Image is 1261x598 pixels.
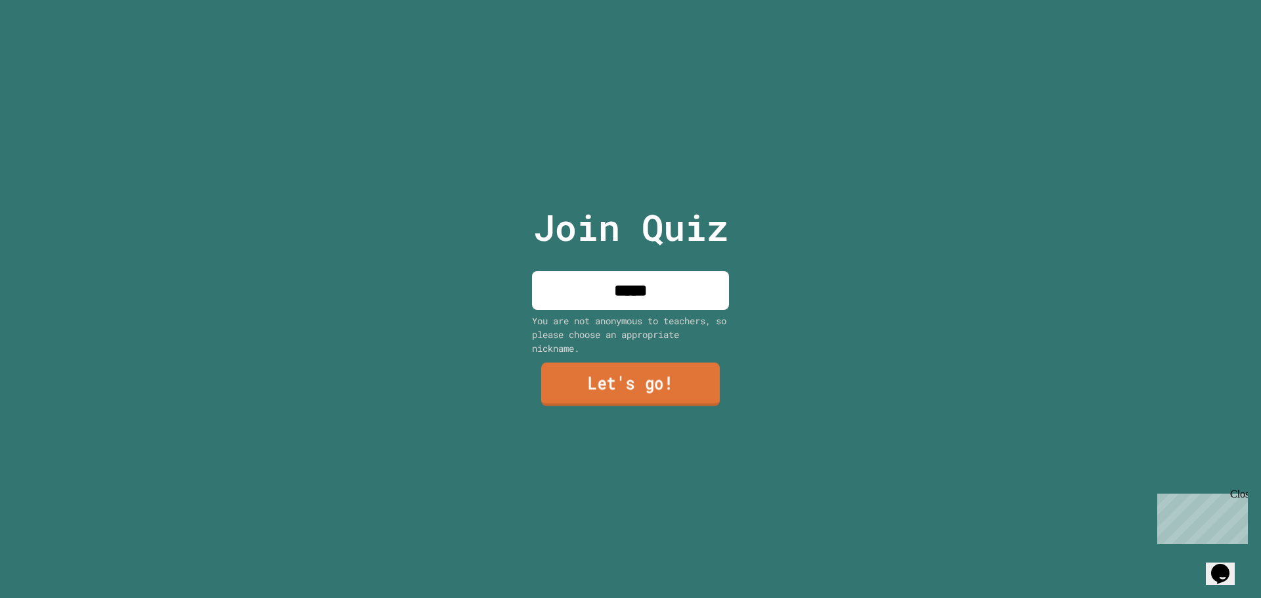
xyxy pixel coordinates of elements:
div: You are not anonymous to teachers, so please choose an appropriate nickname. [532,314,729,355]
a: Let's go! [541,363,720,406]
div: Chat with us now!Close [5,5,91,83]
p: Join Quiz [533,200,728,255]
iframe: chat widget [1152,488,1248,544]
iframe: chat widget [1206,545,1248,585]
